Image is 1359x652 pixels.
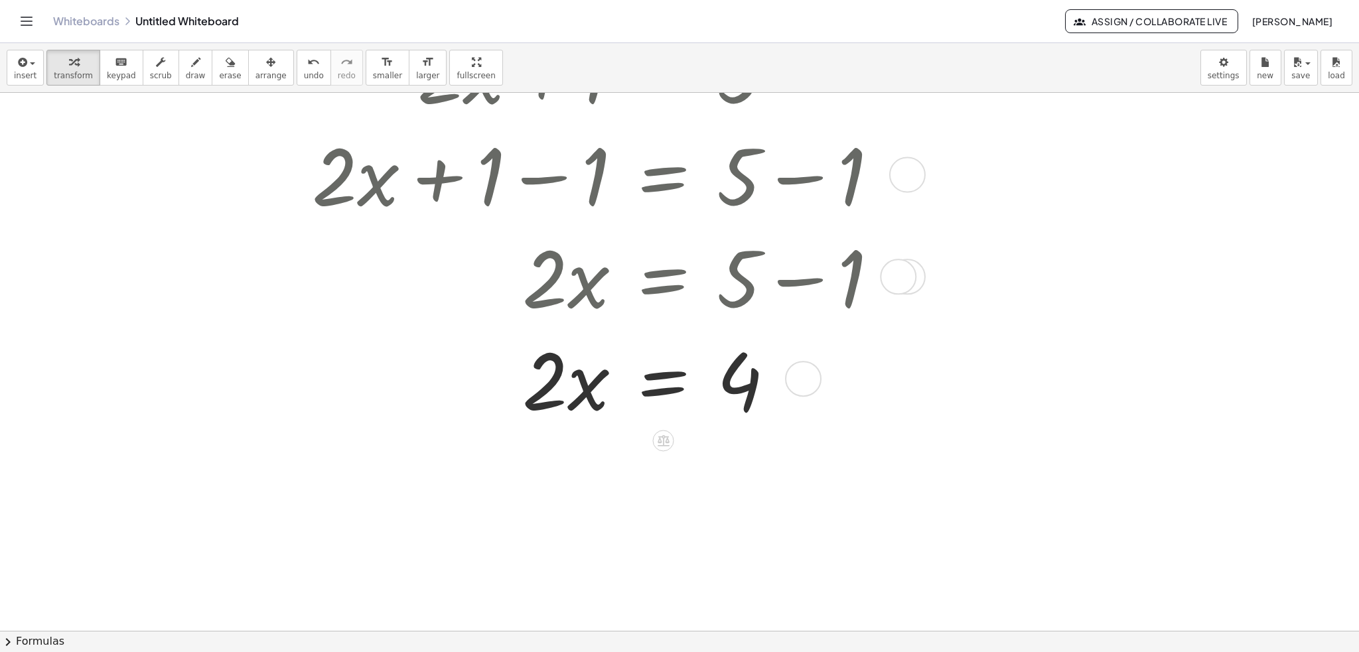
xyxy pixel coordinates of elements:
[46,50,100,86] button: transform
[1208,71,1240,80] span: settings
[150,71,172,80] span: scrub
[457,71,495,80] span: fullscreen
[409,50,447,86] button: format_sizelarger
[1284,50,1318,86] button: save
[373,71,402,80] span: smaller
[421,54,434,70] i: format_size
[307,54,320,70] i: undo
[1250,50,1281,86] button: new
[1252,15,1332,27] span: [PERSON_NAME]
[304,71,324,80] span: undo
[381,54,393,70] i: format_size
[1200,50,1247,86] button: settings
[14,71,36,80] span: insert
[1065,9,1238,33] button: Assign / Collaborate Live
[1076,15,1227,27] span: Assign / Collaborate Live
[1321,50,1352,86] button: load
[653,430,674,451] div: Apply the same math to both sides of the equation
[1291,71,1310,80] span: save
[1257,71,1273,80] span: new
[297,50,331,86] button: undoundo
[1328,71,1345,80] span: load
[416,71,439,80] span: larger
[340,54,353,70] i: redo
[330,50,363,86] button: redoredo
[248,50,294,86] button: arrange
[100,50,143,86] button: keyboardkeypad
[449,50,502,86] button: fullscreen
[54,71,93,80] span: transform
[186,71,206,80] span: draw
[115,54,127,70] i: keyboard
[338,71,356,80] span: redo
[179,50,213,86] button: draw
[366,50,409,86] button: format_sizesmaller
[16,11,37,32] button: Toggle navigation
[212,50,248,86] button: erase
[7,50,44,86] button: insert
[143,50,179,86] button: scrub
[107,71,136,80] span: keypad
[255,71,287,80] span: arrange
[219,71,241,80] span: erase
[53,15,119,28] a: Whiteboards
[1241,9,1343,33] button: [PERSON_NAME]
